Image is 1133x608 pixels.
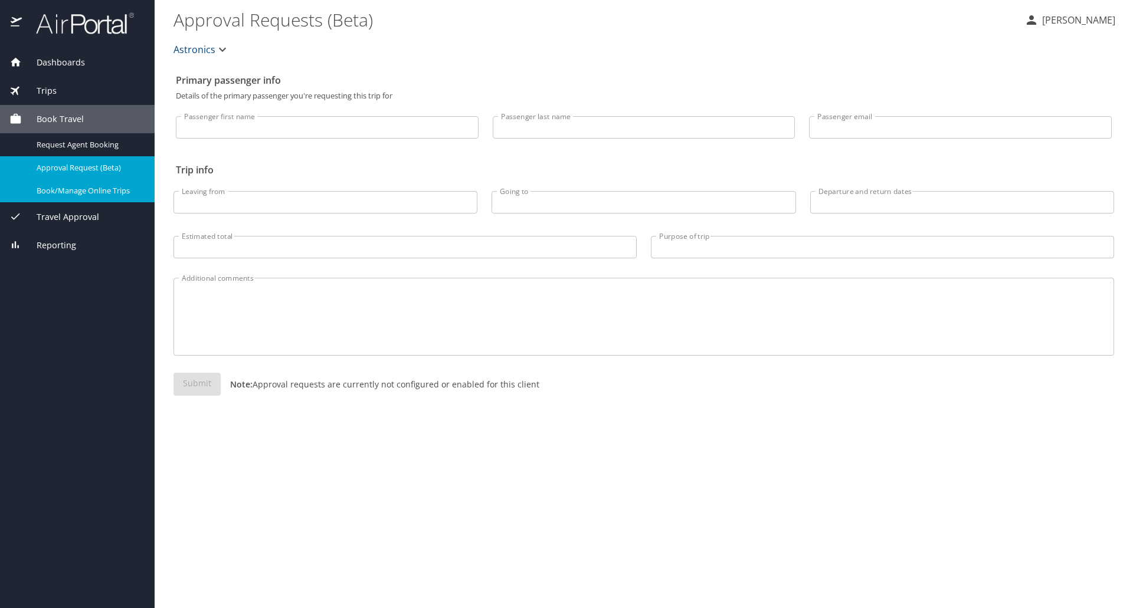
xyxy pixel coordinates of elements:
[176,71,1112,90] h2: Primary passenger info
[169,38,234,61] button: Astronics
[22,113,84,126] span: Book Travel
[37,139,140,150] span: Request Agent Booking
[37,162,140,173] span: Approval Request (Beta)
[22,56,85,69] span: Dashboards
[22,239,76,252] span: Reporting
[23,12,134,35] img: airportal-logo.png
[1039,13,1115,27] p: [PERSON_NAME]
[11,12,23,35] img: icon-airportal.png
[22,211,99,224] span: Travel Approval
[22,84,57,97] span: Trips
[173,41,215,58] span: Astronics
[176,160,1112,179] h2: Trip info
[173,1,1015,38] h1: Approval Requests (Beta)
[230,379,253,390] strong: Note:
[37,185,140,196] span: Book/Manage Online Trips
[221,378,539,390] p: Approval requests are currently not configured or enabled for this client
[1020,9,1120,31] button: [PERSON_NAME]
[176,92,1112,100] p: Details of the primary passenger you're requesting this trip for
